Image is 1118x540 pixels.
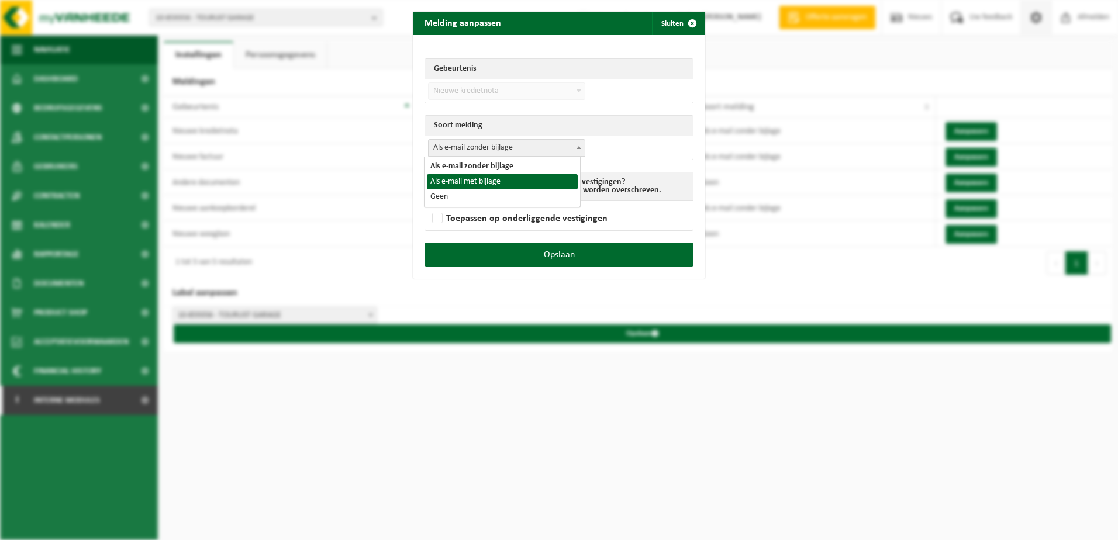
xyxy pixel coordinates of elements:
label: Toepassen op onderliggende vestigingen [430,210,608,227]
button: Opslaan [425,243,693,267]
span: Nieuwe kredietnota [428,82,585,100]
li: Als e-mail zonder bijlage [427,159,578,174]
span: Als e-mail zonder bijlage [429,140,585,156]
h2: Melding aanpassen [413,12,513,34]
button: Sluiten [652,12,704,35]
th: Gebeurtenis [425,59,693,79]
li: Geen [427,189,578,205]
th: Soort melding [425,116,693,136]
li: Als e-mail met bijlage [427,174,578,189]
span: Nieuwe kredietnota [429,83,585,99]
span: Als e-mail zonder bijlage [428,139,585,157]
